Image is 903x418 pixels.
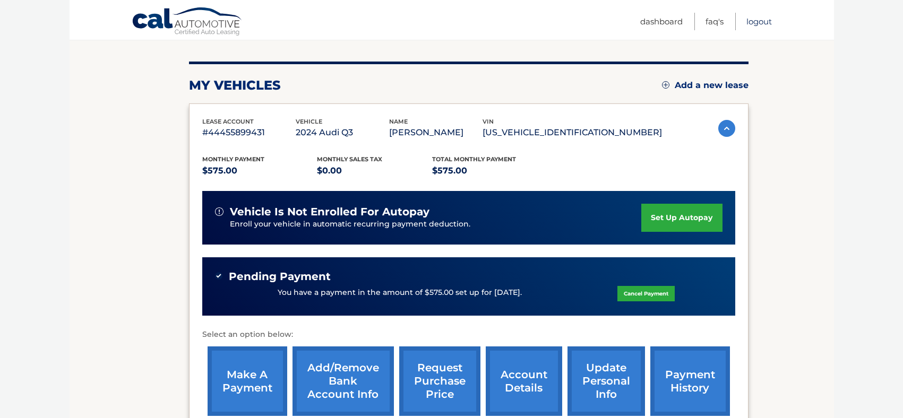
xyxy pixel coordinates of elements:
[215,207,223,216] img: alert-white.svg
[432,155,516,163] span: Total Monthly Payment
[483,125,662,140] p: [US_VEHICLE_IDENTIFICATION_NUMBER]
[278,287,522,299] p: You have a payment in the amount of $575.00 set up for [DATE].
[317,163,432,178] p: $0.00
[718,120,735,137] img: accordion-active.svg
[132,7,243,38] a: Cal Automotive
[189,77,281,93] h2: my vehicles
[230,219,642,230] p: Enroll your vehicle in automatic recurring payment deduction.
[202,328,735,341] p: Select an option below:
[662,80,749,91] a: Add a new lease
[202,163,317,178] p: $575.00
[293,346,394,416] a: Add/Remove bank account info
[208,346,287,416] a: make a payment
[617,286,675,301] a: Cancel Payment
[229,270,331,283] span: Pending Payment
[432,163,547,178] p: $575.00
[486,346,562,416] a: account details
[399,346,480,416] a: request purchase price
[641,204,722,232] a: set up autopay
[230,205,429,219] span: vehicle is not enrolled for autopay
[567,346,645,416] a: update personal info
[706,13,724,30] a: FAQ's
[483,118,494,125] span: vin
[389,118,408,125] span: name
[215,272,222,280] img: check-green.svg
[202,155,264,163] span: Monthly Payment
[202,125,296,140] p: #44455899431
[662,81,669,89] img: add.svg
[746,13,772,30] a: Logout
[317,155,382,163] span: Monthly sales Tax
[650,346,730,416] a: payment history
[640,13,683,30] a: Dashboard
[389,125,483,140] p: [PERSON_NAME]
[202,118,254,125] span: lease account
[296,125,389,140] p: 2024 Audi Q3
[296,118,322,125] span: vehicle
